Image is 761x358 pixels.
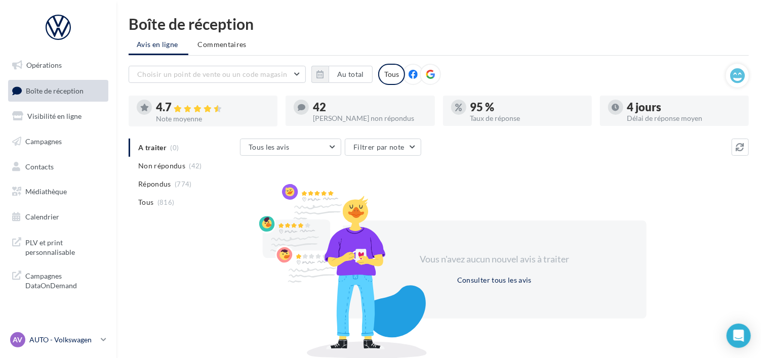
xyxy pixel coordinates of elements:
div: 42 [313,102,426,113]
button: Au total [329,66,373,83]
button: Consulter tous les avis [453,274,536,286]
div: Taux de réponse [470,115,584,122]
a: Médiathèque [6,181,110,202]
span: Non répondus [138,161,185,171]
button: Au total [311,66,373,83]
div: Note moyenne [156,115,269,122]
div: Vous n'avez aucun nouvel avis à traiter [408,253,582,266]
div: Open Intercom Messenger [727,324,751,348]
div: [PERSON_NAME] non répondus [313,115,426,122]
a: Opérations [6,55,110,76]
span: (774) [175,180,192,188]
div: Tous [378,64,405,85]
span: Répondus [138,179,171,189]
div: 4.7 [156,102,269,113]
a: Visibilité en ligne [6,106,110,127]
span: Campagnes DataOnDemand [25,269,104,291]
span: Contacts [25,162,54,170]
span: (816) [157,198,175,206]
span: Opérations [26,61,62,69]
span: Campagnes [25,137,62,146]
button: Choisir un point de vente ou un code magasin [129,66,306,83]
button: Tous les avis [240,139,341,156]
span: (42) [189,162,202,170]
p: AUTO - Volkswagen [29,335,97,345]
a: AV AUTO - Volkswagen [8,330,108,349]
span: PLV et print personnalisable [25,236,104,257]
span: Calendrier [25,212,59,221]
button: Filtrer par note [345,139,421,156]
a: Calendrier [6,206,110,228]
a: Campagnes DataOnDemand [6,265,110,295]
span: Tous les avis [249,143,290,151]
span: AV [13,335,23,345]
a: PLV et print personnalisable [6,232,110,261]
div: Délai de réponse moyen [627,115,741,122]
a: Contacts [6,156,110,177]
span: Tous [138,197,153,207]
div: 4 jours [627,102,741,113]
span: Commentaires [198,39,247,50]
span: Médiathèque [25,187,67,196]
span: Visibilité en ligne [27,112,82,120]
div: Boîte de réception [129,16,749,31]
a: Boîte de réception [6,80,110,102]
span: Choisir un point de vente ou un code magasin [137,70,287,78]
div: 95 % [470,102,584,113]
a: Campagnes [6,131,110,152]
span: Boîte de réception [26,86,84,95]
